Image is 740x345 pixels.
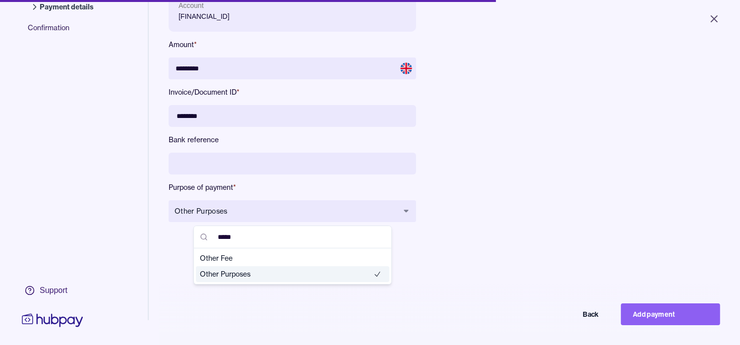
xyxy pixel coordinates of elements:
p: [FINANCIAL_ID] [179,11,406,22]
span: Other Purposes [200,269,373,279]
label: Bank reference [169,135,416,145]
label: Purpose of payment [169,182,416,192]
button: Add payment [621,303,720,325]
a: Support [20,280,85,301]
label: Invoice/Document ID [169,87,416,97]
span: Payment details [40,2,97,12]
span: Other Purposes [175,206,398,216]
button: Back [512,303,611,325]
span: Other Fee [200,253,373,263]
label: Amount [169,40,416,50]
span: Confirmation [28,23,107,41]
div: Support [40,285,67,296]
button: Close [696,8,732,30]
